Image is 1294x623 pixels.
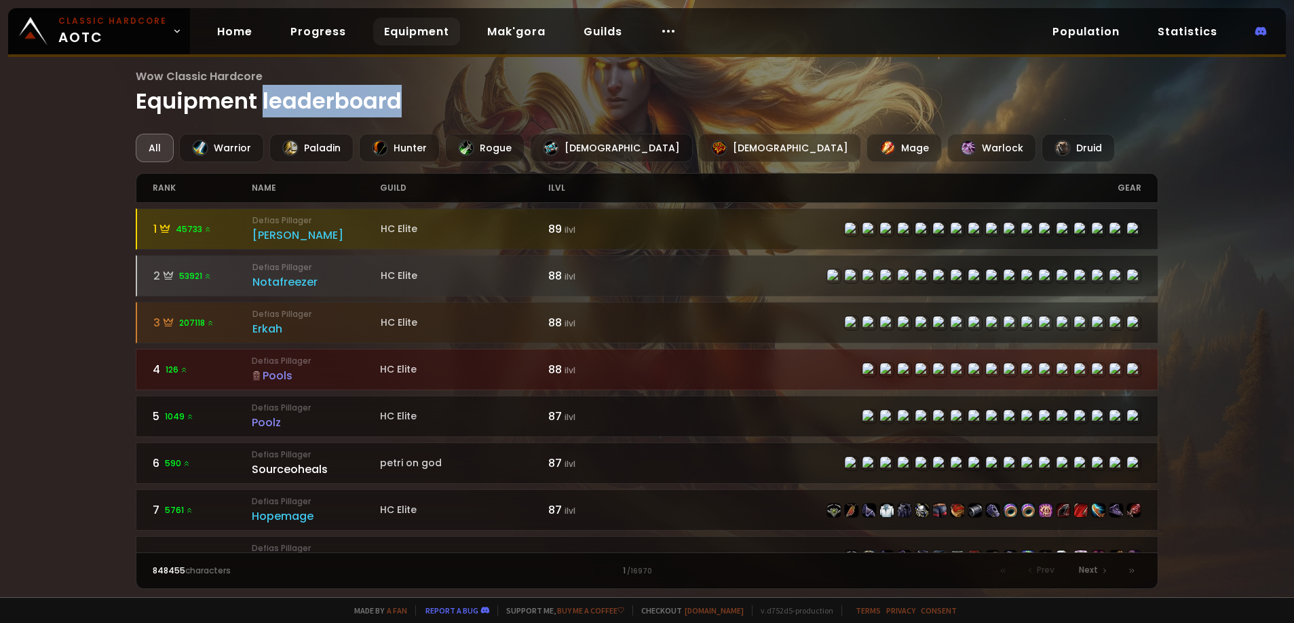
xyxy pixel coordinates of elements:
[548,548,647,565] div: 87
[153,565,400,577] div: characters
[252,214,381,227] small: Defias Pillager
[8,8,190,54] a: Classic HardcoreAOTC
[497,605,624,616] span: Support me,
[1074,504,1088,517] img: item-22731
[252,495,380,508] small: Defias Pillager
[880,504,894,517] img: item-6795
[381,269,548,283] div: HC Elite
[252,355,380,367] small: Defias Pillager
[380,456,548,470] div: petri on god
[136,536,1158,578] a: 83Defias PillagerLenHC Elite87 ilvlitem-22498item-23057item-22499item-4335item-22496item-22502ite...
[565,364,575,376] small: ilvl
[153,174,252,202] div: rank
[1004,504,1017,517] img: item-23237
[548,455,647,472] div: 87
[252,261,381,273] small: Defias Pillager
[179,134,264,162] div: Warrior
[252,508,380,525] div: Hopemage
[1021,504,1035,517] img: item-23025
[627,566,652,577] small: / 16970
[136,442,1158,484] a: 6590 Defias PillagerSourceohealspetri on god87 ilvlitem-22514item-21712item-22515item-4336item-22...
[165,411,194,423] span: 1049
[380,362,548,377] div: HC Elite
[933,504,947,517] img: item-22497
[915,550,929,564] img: item-22496
[573,18,633,45] a: Guilds
[1021,550,1035,564] img: item-23062
[685,605,744,616] a: [DOMAIN_NAME]
[136,255,1158,297] a: 253921 Defias PillagerNotafreezerHC Elite88 ilvlitem-22498item-23057item-22983item-2575item-22496...
[153,267,252,284] div: 2
[359,134,440,162] div: Hunter
[252,402,380,414] small: Defias Pillager
[933,550,947,564] img: item-22502
[206,18,263,45] a: Home
[252,367,380,384] div: Pools
[548,221,647,238] div: 89
[136,68,1158,85] span: Wow Classic Hardcore
[136,68,1158,117] h1: Equipment leaderboard
[1079,564,1098,576] span: Next
[827,504,841,517] img: item-22498
[1074,550,1088,564] img: item-23207
[632,605,744,616] span: Checkout
[915,504,929,517] img: item-22730
[153,455,252,472] div: 6
[373,18,460,45] a: Equipment
[548,174,647,202] div: ilvl
[968,504,982,517] img: item-23021
[548,314,647,331] div: 88
[165,457,191,470] span: 590
[565,271,575,282] small: ilvl
[862,550,876,564] img: item-23057
[179,270,212,282] span: 53921
[136,302,1158,343] a: 3207118 Defias PillagerErkahHC Elite88 ilvlitem-22498item-23057item-22983item-17723item-22496item...
[880,550,894,564] img: item-22499
[845,504,858,517] img: item-21608
[136,208,1158,250] a: 145733 Defias Pillager[PERSON_NAME]HC Elite89 ilvlitem-22498item-23057item-22499item-4335item-224...
[752,605,833,616] span: v. d752d5 - production
[136,489,1158,531] a: 75761 Defias PillagerHopemageHC Elite87 ilvlitem-22498item-21608item-22499item-6795item-22496item...
[1127,550,1141,564] img: item-22821
[252,273,381,290] div: Notafreezer
[136,349,1158,390] a: 4126 Defias PillagerPoolsHC Elite88 ilvlitem-22506item-22943item-22507item-22504item-22510item-22...
[165,504,193,516] span: 5761
[252,308,381,320] small: Defias Pillager
[886,605,915,616] a: Privacy
[856,605,881,616] a: Terms
[1042,134,1115,162] div: Druid
[951,504,964,517] img: item-22500
[1042,18,1130,45] a: Population
[58,15,167,48] span: AOTC
[845,550,858,564] img: item-22498
[1057,504,1070,517] img: item-19379
[179,317,214,329] span: 207118
[153,361,252,378] div: 4
[153,408,252,425] div: 5
[565,224,575,235] small: ilvl
[380,174,548,202] div: guild
[381,316,548,330] div: HC Elite
[252,320,381,337] div: Erkah
[165,551,179,563] span: 3
[153,221,252,238] div: 1
[153,314,252,331] div: 3
[951,550,964,564] img: item-23070
[252,174,380,202] div: name
[647,174,1141,202] div: gear
[1092,504,1105,517] img: item-22807
[1109,504,1123,517] img: item-21597
[565,318,575,329] small: ilvl
[1109,550,1123,564] img: item-22589
[153,548,252,565] div: 8
[400,565,894,577] div: 1
[898,504,911,517] img: item-22496
[136,396,1158,437] a: 51049 Defias PillagerPoolzHC Elite87 ilvlitem-22506item-22943item-22507item-22504item-22510item-2...
[252,414,380,431] div: Poolz
[269,134,354,162] div: Paladin
[381,222,548,236] div: HC Elite
[862,504,876,517] img: item-22499
[176,223,212,235] span: 45733
[445,134,525,162] div: Rogue
[252,542,380,554] small: Defias Pillager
